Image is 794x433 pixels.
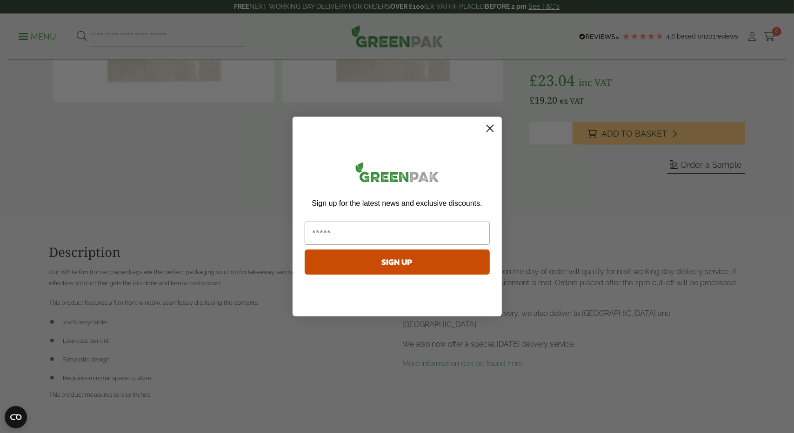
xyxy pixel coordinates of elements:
button: Open CMP widget [5,406,27,428]
button: SIGN UP [305,249,490,275]
span: Sign up for the latest news and exclusive discounts. [312,199,482,207]
input: Email [305,222,490,245]
img: greenpak_logo [305,158,490,190]
button: Close dialog [482,120,498,137]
